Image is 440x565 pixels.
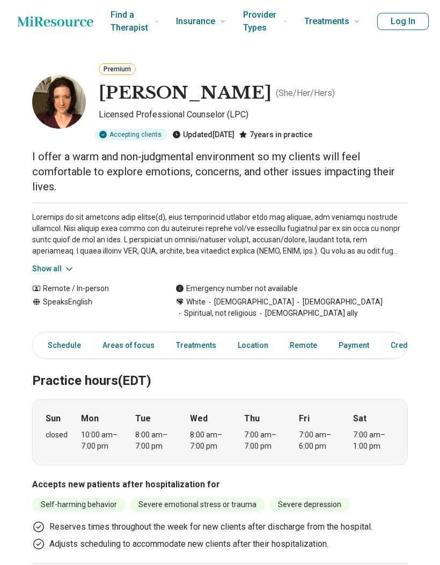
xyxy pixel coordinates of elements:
[135,412,151,425] strong: Tue
[32,283,154,294] div: Remote / In-person
[256,308,358,319] span: [DEMOGRAPHIC_DATA] ally
[244,429,285,452] div: 7:00 am – 7:00 pm
[49,521,372,533] p: Reserves times throughout the week for new clients after discharge from the hospital.
[332,334,376,356] a: Payment
[130,497,265,512] li: Severe emotional stress or trauma
[206,296,294,308] span: [DEMOGRAPHIC_DATA]
[81,429,122,452] div: 10:00 am – 7:00 pm
[111,8,150,35] span: Find a Therapist
[81,412,99,425] strong: Mon
[244,412,260,425] strong: Thu
[17,11,93,32] a: Home page
[269,497,350,512] li: Severe depression
[32,346,408,390] h2: Practice hours (EDT)
[32,497,126,512] li: Self-harming behavior
[384,334,438,356] a: Credentials
[283,334,324,356] a: Remote
[32,478,408,491] h3: Accepts new patients after hospitalization for
[99,63,136,75] button: Premium
[353,412,366,425] strong: Sat
[135,429,177,452] div: 8:00 am – 7:00 pm
[32,263,75,274] button: Show all
[94,129,168,140] div: Accepting clients
[96,334,161,356] a: Areas of focus
[49,538,328,551] p: Adjusts scheduling to accommodate new clients after their hospitalization.
[175,308,256,319] span: Spiritual, not religious
[231,334,275,356] a: Location
[99,82,272,105] h1: [PERSON_NAME]
[99,108,408,124] p: Licensed Professional Counselor (LPC)
[35,334,87,356] a: Schedule
[190,429,231,452] div: 8:00 am – 7:00 pm
[176,14,215,29] span: Insurance
[186,296,206,308] span: White
[32,149,408,194] p: I offer a warm and non-judgmental environment so my clients will feel comfortable to explore emot...
[32,75,86,129] img: Nikki Moorman, Licensed Professional Counselor (LPC)
[190,412,208,425] strong: Wed
[172,129,234,140] div: Updated [DATE]
[299,412,310,425] strong: Fri
[304,14,349,29] span: Treatments
[276,87,335,100] p: ( She/Her/Hers )
[294,296,383,308] span: [DEMOGRAPHIC_DATA]
[32,399,408,465] div: When does the program meet?
[243,8,279,35] span: Provider Types
[299,429,340,452] div: 7:00 am – 6:00 pm
[170,334,223,356] a: Treatments
[46,412,61,425] strong: Sun
[32,296,154,319] div: Speaks English
[377,13,429,30] button: Log In
[175,283,298,294] div: Emergency number not available
[353,429,394,452] div: 7:00 am – 1:00 pm
[239,129,312,140] div: 7 years in practice
[32,212,408,257] p: Loremips do sit ametcons adip elitse(d), eius temporincid utlabor etdo mag aliquae, adm veniamqu ...
[46,429,68,441] div: closed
